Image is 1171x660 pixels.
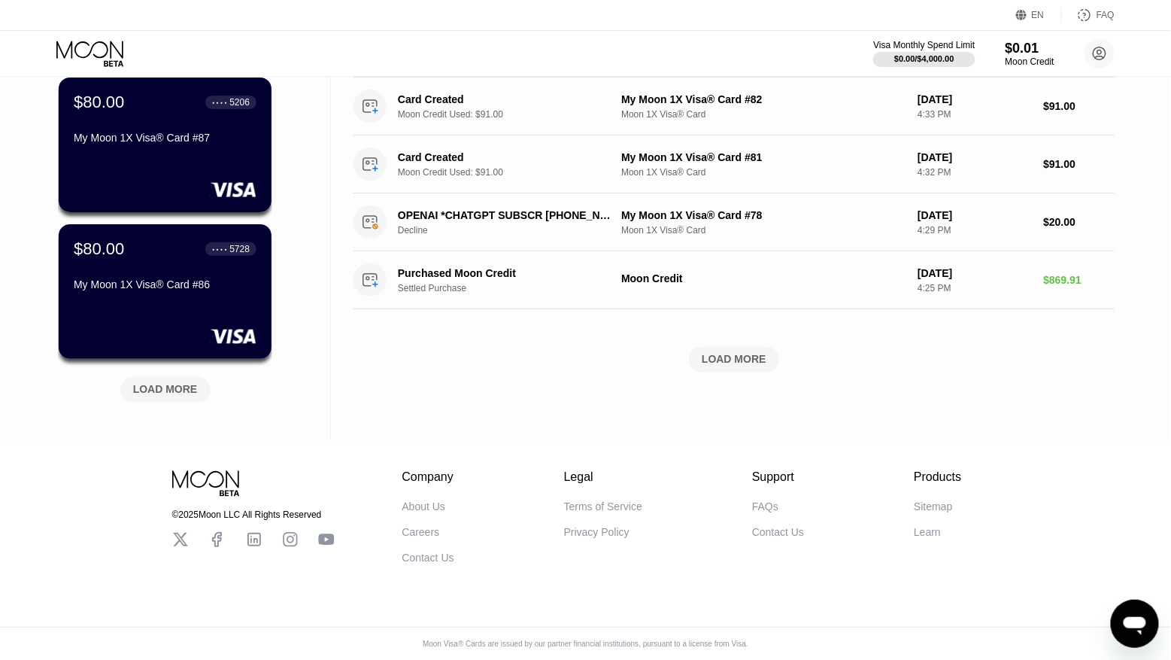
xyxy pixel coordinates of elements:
[402,500,446,512] div: About Us
[398,151,612,163] div: Card Created
[398,167,628,178] div: Moon Credit Used: $91.00
[1006,41,1054,67] div: $0.01Moon Credit
[402,552,454,564] div: Contact Us
[398,283,628,294] div: Settled Purchase
[1006,41,1054,56] div: $0.01
[564,526,629,538] div: Privacy Policy
[918,267,1031,279] div: [DATE]
[59,224,272,359] div: $80.00● ● ● ●5728My Moon 1X Visa® Card #86
[1016,8,1062,23] div: EN
[398,209,612,221] div: OPENAI *CHATGPT SUBSCR [PHONE_NUMBER] US
[353,251,1115,309] div: Purchased Moon CreditSettled PurchaseMoon Credit[DATE]4:25 PM$869.91
[752,470,804,484] div: Support
[752,526,804,538] div: Contact Us
[1044,158,1115,170] div: $91.00
[1062,8,1115,23] div: FAQ
[564,500,642,512] div: Terms of Service
[1044,100,1115,112] div: $91.00
[402,470,454,484] div: Company
[1111,600,1159,648] iframe: Кнопка запуска окна обмена сообщениями
[212,100,227,105] div: ● ● ● ●
[752,500,778,512] div: FAQs
[621,109,906,120] div: Moon 1X Visa® Card
[353,135,1115,193] div: Card CreatedMoon Credit Used: $91.00My Moon 1X Visa® Card #81Moon 1X Visa® Card[DATE]4:32 PM$91.00
[398,267,612,279] div: Purchased Moon Credit
[914,526,941,538] div: Learn
[873,40,975,67] div: Visa Monthly Spend Limit$0.00/$4,000.00
[918,225,1031,236] div: 4:29 PM
[212,247,227,251] div: ● ● ● ●
[1044,274,1115,286] div: $869.91
[918,167,1031,178] div: 4:32 PM
[918,93,1031,105] div: [DATE]
[1006,56,1054,67] div: Moon Credit
[172,509,335,520] div: © 2025 Moon LLC All Rights Reserved
[411,640,760,648] div: Moon Visa® Cards are issued by our partner financial institutions, pursuant to a license from Visa.
[59,78,272,212] div: $80.00● ● ● ●5206My Moon 1X Visa® Card #87
[1044,216,1115,228] div: $20.00
[133,383,198,397] div: LOAD MORE
[918,209,1031,221] div: [DATE]
[74,239,124,259] div: $80.00
[402,526,440,538] div: Careers
[564,470,642,484] div: Legal
[229,97,250,108] div: 5206
[1032,10,1045,20] div: EN
[74,132,256,144] div: My Moon 1X Visa® Card #87
[918,109,1031,120] div: 4:33 PM
[229,244,250,254] div: 5728
[894,54,954,63] div: $0.00 / $4,000.00
[918,283,1031,294] div: 4:25 PM
[621,225,906,236] div: Moon 1X Visa® Card
[914,500,952,512] div: Sitemap
[353,78,1115,135] div: Card CreatedMoon Credit Used: $91.00My Moon 1X Visa® Card #82Moon 1X Visa® Card[DATE]4:33 PM$91.00
[621,209,906,221] div: My Moon 1X Visa® Card #78
[702,353,766,366] div: LOAD MORE
[74,93,124,112] div: $80.00
[873,40,975,50] div: Visa Monthly Spend Limit
[109,371,222,403] div: LOAD MORE
[398,93,612,105] div: Card Created
[398,225,628,236] div: Decline
[621,93,906,105] div: My Moon 1X Visa® Card #82
[621,167,906,178] div: Moon 1X Visa® Card
[353,347,1115,373] div: LOAD MORE
[1097,10,1115,20] div: FAQ
[914,470,961,484] div: Products
[621,151,906,163] div: My Moon 1X Visa® Card #81
[353,193,1115,251] div: OPENAI *CHATGPT SUBSCR [PHONE_NUMBER] USDeclineMy Moon 1X Visa® Card #78Moon 1X Visa® Card[DATE]4...
[74,278,256,290] div: My Moon 1X Visa® Card #86
[621,272,906,284] div: Moon Credit
[918,151,1031,163] div: [DATE]
[398,109,628,120] div: Moon Credit Used: $91.00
